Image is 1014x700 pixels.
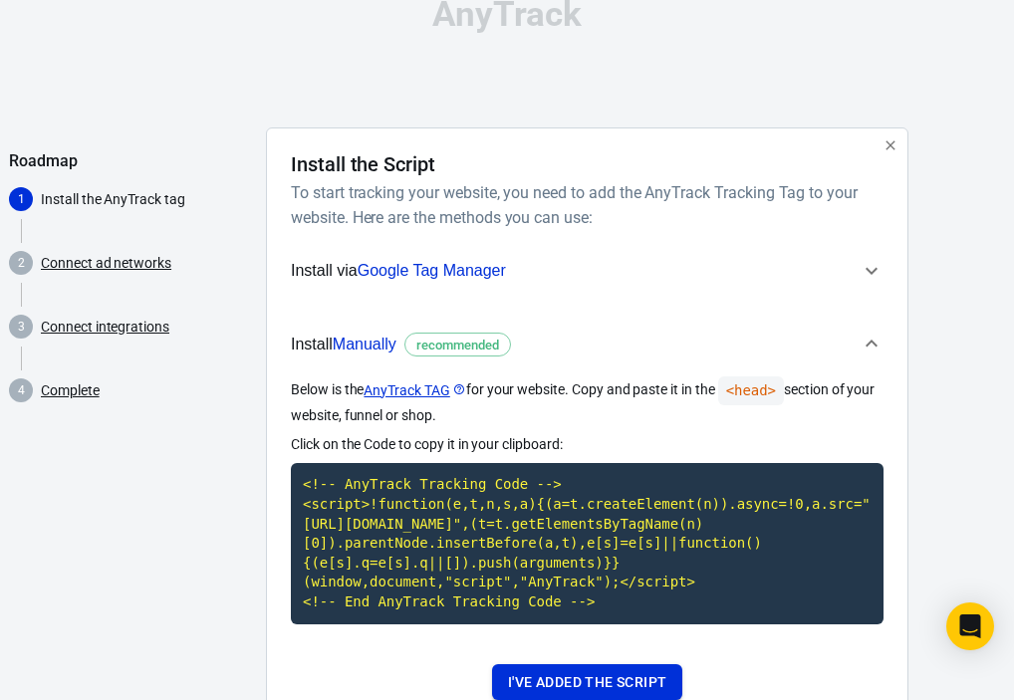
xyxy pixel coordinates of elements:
[364,380,465,401] a: AnyTrack TAG
[41,253,171,274] a: Connect ad networks
[291,258,506,284] span: Install via
[291,376,884,426] p: Below is the for your website. Copy and paste it in the section of your website, funnel or shop.
[9,151,250,171] h5: Roadmap
[333,336,396,352] span: Manually
[291,332,511,357] span: Install
[41,380,100,401] a: Complete
[291,246,884,296] button: Install viaGoogle Tag Manager
[291,434,884,455] p: Click on the Code to copy it in your clipboard:
[18,256,25,270] text: 2
[291,152,435,176] h4: Install the Script
[946,602,994,650] div: Open Intercom Messenger
[41,189,250,210] p: Install the AnyTrack tag
[358,262,506,279] span: Google Tag Manager
[291,180,876,230] h6: To start tracking your website, you need to add the AnyTrack Tracking Tag to your website. Here a...
[18,192,25,206] text: 1
[718,376,784,405] code: <head>
[41,317,169,338] a: Connect integrations
[409,336,506,355] span: recommended
[18,320,25,334] text: 3
[18,383,25,397] text: 4
[291,312,884,377] button: InstallManuallyrecommended
[291,463,884,623] code: Click to copy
